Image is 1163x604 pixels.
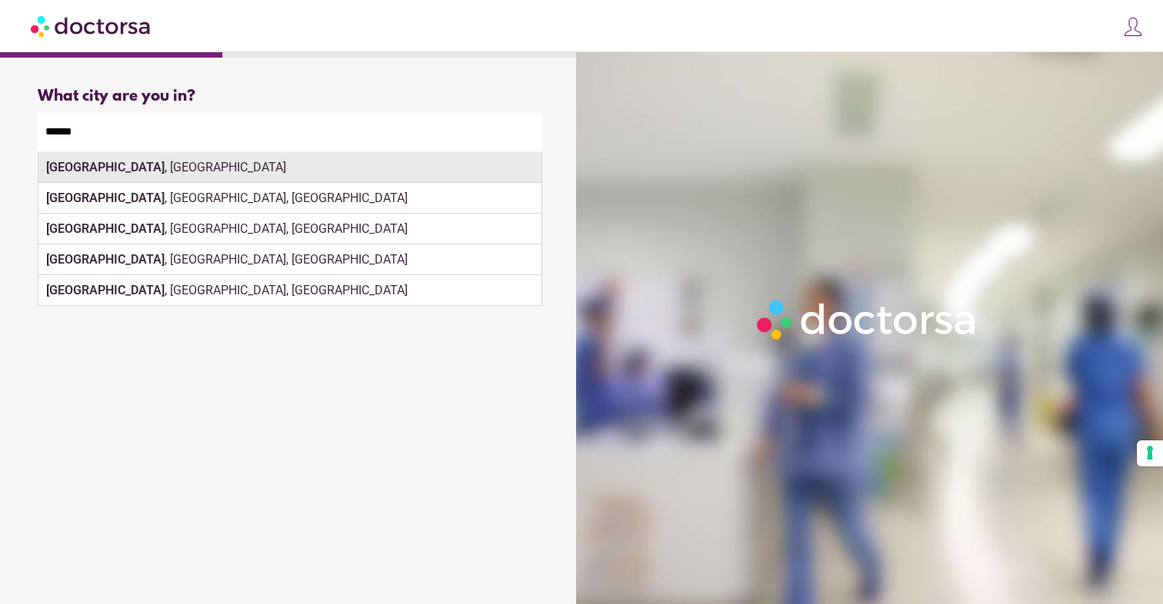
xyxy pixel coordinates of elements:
div: , [GEOGRAPHIC_DATA] [38,152,542,183]
div: Make sure the city you pick is where you need assistance. [38,151,542,184]
img: icons8-customer-100.png [1122,16,1144,38]
div: , [GEOGRAPHIC_DATA], [GEOGRAPHIC_DATA] [38,275,542,306]
strong: [GEOGRAPHIC_DATA] [46,252,165,267]
div: , [GEOGRAPHIC_DATA], [GEOGRAPHIC_DATA] [38,244,542,275]
strong: [GEOGRAPHIC_DATA] [46,283,165,297]
img: Logo-Doctorsa-trans-White-partial-flat.png [751,294,983,345]
strong: [GEOGRAPHIC_DATA] [46,191,165,205]
button: Your consent preferences for tracking technologies [1137,440,1163,466]
div: What city are you in? [38,88,542,105]
img: Doctorsa.com [31,8,152,43]
div: , [GEOGRAPHIC_DATA], [GEOGRAPHIC_DATA] [38,214,542,244]
strong: [GEOGRAPHIC_DATA] [46,160,165,174]
div: , [GEOGRAPHIC_DATA], [GEOGRAPHIC_DATA] [38,183,542,214]
strong: [GEOGRAPHIC_DATA] [46,221,165,236]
